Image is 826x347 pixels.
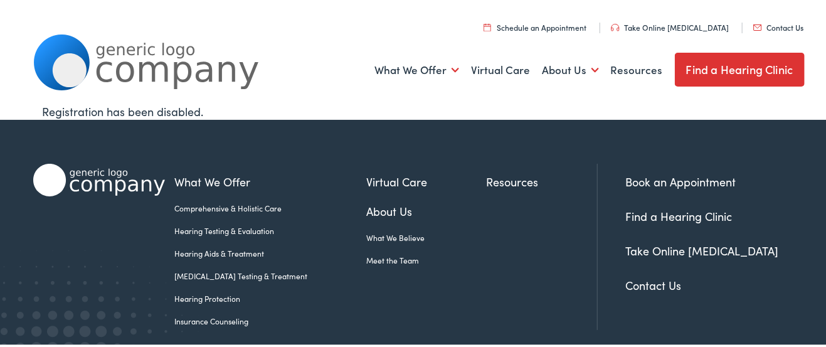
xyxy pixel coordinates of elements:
img: utility icon [484,21,491,29]
a: Take Online [MEDICAL_DATA] [611,19,729,30]
a: What We Believe [366,230,486,241]
img: utility icon [753,22,762,28]
img: Alpaca Audiology [33,161,165,194]
a: About Us [366,200,486,217]
a: Meet the Team [366,252,486,264]
a: Schedule an Appointment [484,19,587,30]
img: utility icon [611,21,620,29]
a: Resources [486,171,597,188]
a: [MEDICAL_DATA] Testing & Treatment [174,268,366,279]
a: Hearing Aids & Treatment [174,245,366,257]
a: What We Offer [374,45,459,91]
a: Virtual Care [471,45,530,91]
a: Comprehensive & Holistic Care [174,200,366,211]
a: Contact Us [626,275,682,291]
a: Hearing Protection [174,291,366,302]
a: Hearing Testing & Evaluation [174,223,366,234]
a: Find a Hearing Clinic [675,50,805,84]
a: What We Offer [174,171,366,188]
a: Insurance Counseling [174,313,366,324]
a: Book an Appointment [626,171,736,187]
a: Contact Us [753,19,804,30]
a: Virtual Care [366,171,486,188]
a: Find a Hearing Clinic [626,206,733,222]
a: About Us [542,45,599,91]
a: Take Online [MEDICAL_DATA] [626,240,779,256]
div: Registration has been disabled. [42,100,796,117]
a: Resources [611,45,663,91]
